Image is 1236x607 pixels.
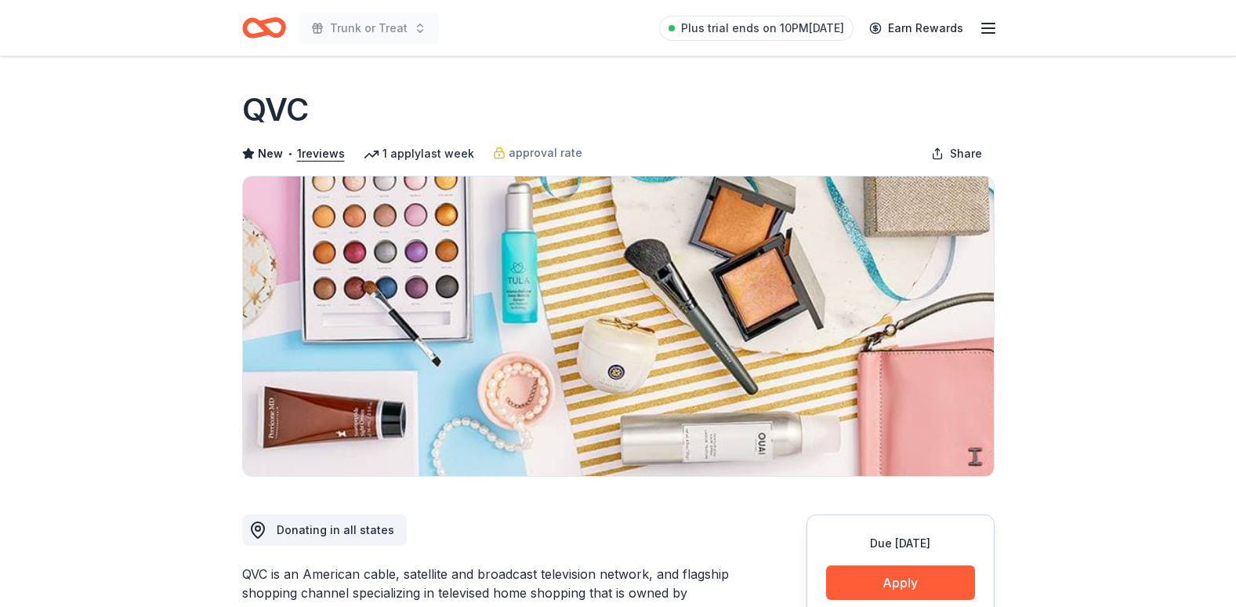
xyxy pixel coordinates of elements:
img: Image for QVC [243,176,994,476]
button: Apply [826,565,975,600]
button: 1reviews [297,144,345,163]
button: Share [919,138,995,169]
a: Plus trial ends on 10PM[DATE] [659,16,854,41]
a: approval rate [493,144,582,162]
span: Share [950,144,982,163]
span: Donating in all states [277,523,394,536]
h1: QVC [242,88,309,132]
span: Trunk or Treat [330,19,408,38]
a: Earn Rewards [860,14,973,42]
span: • [287,147,292,160]
span: Plus trial ends on 10PM[DATE] [681,19,844,38]
span: New [258,144,283,163]
div: Due [DATE] [826,534,975,553]
span: approval rate [509,144,582,162]
a: Home [242,9,286,46]
button: Trunk or Treat [299,13,439,44]
div: 1 apply last week [364,144,474,163]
